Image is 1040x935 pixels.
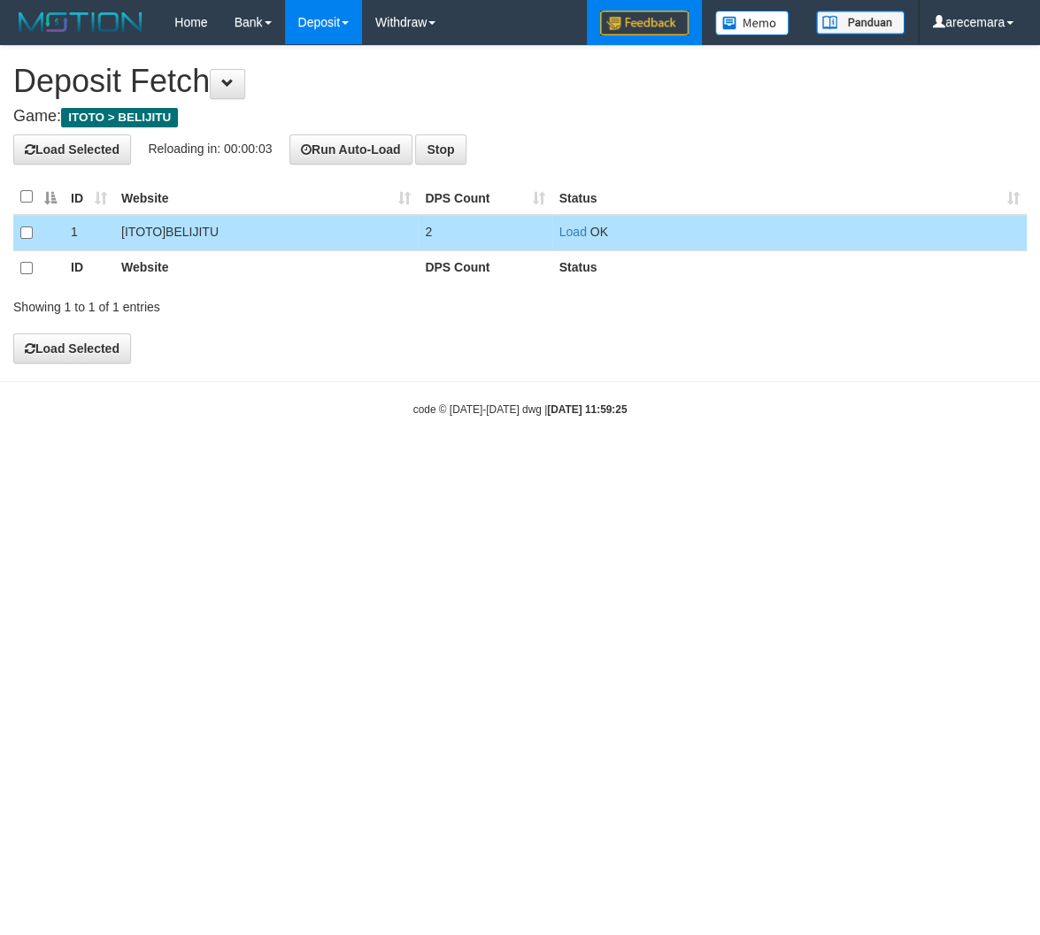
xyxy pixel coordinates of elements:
[425,225,432,239] span: 2
[413,403,628,416] small: code © [DATE]-[DATE] dwg |
[13,108,1027,126] h4: Game:
[418,250,551,286] th: DPS Count
[148,141,272,155] span: Reloading in: 00:00:03
[13,64,1027,99] h1: Deposit Fetch
[715,11,790,35] img: Button%20Memo.svg
[61,108,178,127] span: ITOTO > BELIJITU
[13,333,131,364] button: Load Selected
[64,180,114,215] th: ID: activate to sort column ascending
[816,11,905,34] img: panduan.png
[114,180,418,215] th: Website: activate to sort column ascending
[600,11,689,35] img: Feedback.jpg
[418,180,551,215] th: DPS Count: activate to sort column ascending
[552,250,1027,286] th: Status
[590,225,608,239] span: OK
[114,215,418,251] td: [ITOTO] BELIJITU
[13,291,420,316] div: Showing 1 to 1 of 1 entries
[552,180,1027,215] th: Status: activate to sort column ascending
[559,225,587,239] a: Load
[114,250,418,286] th: Website
[547,403,627,416] strong: [DATE] 11:59:25
[13,9,148,35] img: MOTION_logo.png
[415,134,466,165] button: Stop
[64,250,114,286] th: ID
[13,134,131,165] button: Load Selected
[289,134,412,165] button: Run Auto-Load
[64,215,114,251] td: 1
